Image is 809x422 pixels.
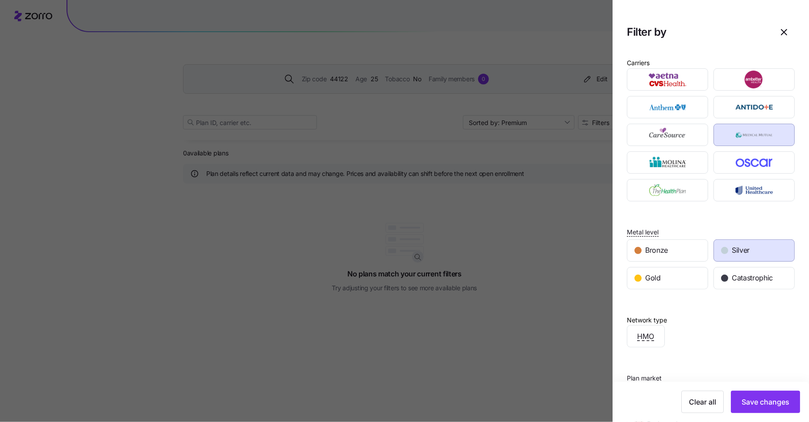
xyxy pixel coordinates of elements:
span: Silver [732,245,750,256]
span: Save changes [742,397,789,407]
img: Antidote Health Plan [721,98,787,116]
img: Oscar [721,154,787,171]
img: Anthem [635,98,701,116]
span: Gold [645,272,661,284]
img: Aetna CVS Health [635,71,701,88]
img: CareSource [635,126,701,144]
img: Medical Mutual [721,126,787,144]
img: The Health Plan [635,181,701,199]
div: Carriers [627,58,650,68]
span: Metal level [627,228,659,237]
button: Clear all [681,391,724,413]
img: Molina [635,154,701,171]
span: Catastrophic [732,272,773,284]
span: Bronze [645,245,668,256]
span: Plan market [627,374,662,383]
h1: Filter by [627,25,766,39]
img: Ambetter [721,71,787,88]
div: Network type [627,315,667,325]
button: Save changes [731,391,800,413]
img: UnitedHealthcare [721,181,787,199]
span: Clear all [689,397,716,407]
span: HMO [638,331,655,342]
